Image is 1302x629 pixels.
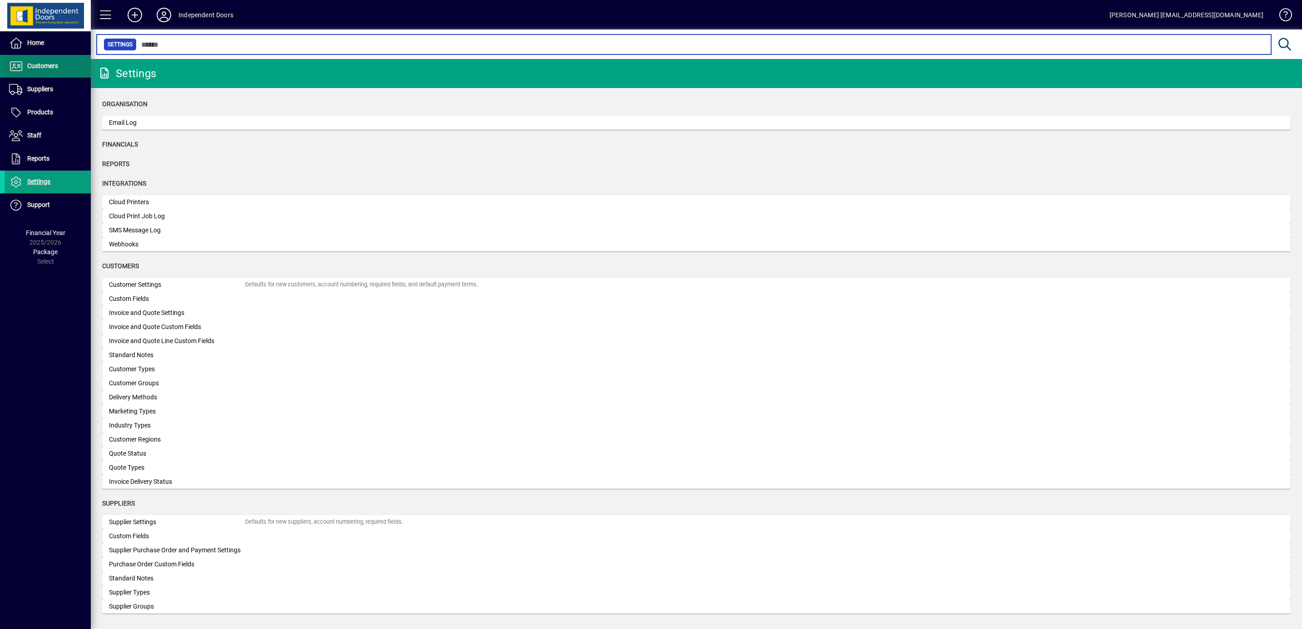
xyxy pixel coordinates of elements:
div: Supplier Settings [109,517,245,527]
a: Customer SettingsDefaults for new customers, account numbering, required fields, and default paym... [102,278,1291,292]
div: Webhooks [109,240,245,249]
span: Customers [27,62,58,69]
button: Profile [149,7,178,23]
a: Custom Fields [102,529,1291,543]
div: Customer Settings [109,280,245,290]
a: Webhooks [102,237,1291,251]
div: Invoice and Quote Settings [109,308,245,318]
div: Purchase Order Custom Fields [109,560,245,569]
span: Financial Year [26,229,65,236]
div: Standard Notes [109,350,245,360]
div: Cloud Printers [109,197,245,207]
span: Suppliers [27,85,53,93]
a: Suppliers [5,78,91,101]
a: Invoice and Quote Custom Fields [102,320,1291,334]
div: Customer Regions [109,435,245,444]
a: Supplier Purchase Order and Payment Settings [102,543,1291,557]
a: Invoice Delivery Status [102,475,1291,489]
span: Customers [102,262,139,270]
a: Industry Types [102,418,1291,432]
div: Invoice Delivery Status [109,477,245,486]
div: Defaults for new suppliers, account numbering, required fields. [245,518,403,526]
span: Home [27,39,44,46]
a: Email Log [102,116,1291,130]
div: Independent Doors [178,8,233,22]
div: Custom Fields [109,294,245,304]
a: Supplier Groups [102,600,1291,614]
a: Staff [5,124,91,147]
a: Standard Notes [102,571,1291,585]
div: [PERSON_NAME] [EMAIL_ADDRESS][DOMAIN_NAME] [1110,8,1263,22]
a: Products [5,101,91,124]
a: Home [5,32,91,54]
a: Custom Fields [102,292,1291,306]
div: Delivery Methods [109,393,245,402]
div: Marketing Types [109,407,245,416]
a: Cloud Printers [102,195,1291,209]
a: Knowledge Base [1272,2,1291,31]
span: Integrations [102,180,146,187]
a: Purchase Order Custom Fields [102,557,1291,571]
a: Quote Status [102,447,1291,461]
a: Supplier SettingsDefaults for new suppliers, account numbering, required fields. [102,515,1291,529]
span: Organisation [102,100,148,108]
a: Customer Types [102,362,1291,376]
div: Email Log [109,118,245,128]
span: Staff [27,132,41,139]
span: Reports [27,155,49,162]
span: Financials [102,141,138,148]
div: Settings [98,66,156,81]
div: Custom Fields [109,531,245,541]
div: Quote Status [109,449,245,458]
div: Invoice and Quote Custom Fields [109,322,245,332]
span: Reports [102,160,129,167]
a: Delivery Methods [102,390,1291,404]
div: Supplier Types [109,588,245,597]
span: Settings [27,178,50,185]
div: SMS Message Log [109,226,245,235]
div: Defaults for new customers, account numbering, required fields, and default payment terms. [245,280,478,289]
a: Customer Groups [102,376,1291,390]
a: Cloud Print Job Log [102,209,1291,223]
div: Customer Types [109,364,245,374]
span: Support [27,201,50,208]
a: Marketing Types [102,404,1291,418]
div: Standard Notes [109,574,245,583]
div: Industry Types [109,421,245,430]
div: Supplier Purchase Order and Payment Settings [109,545,245,555]
a: Customer Regions [102,432,1291,447]
a: Reports [5,147,91,170]
div: Quote Types [109,463,245,472]
span: Settings [108,40,133,49]
a: Invoice and Quote Settings [102,306,1291,320]
a: Customers [5,55,91,78]
button: Add [120,7,149,23]
div: Invoice and Quote Line Custom Fields [109,336,245,346]
span: Package [33,248,58,256]
a: Invoice and Quote Line Custom Fields [102,334,1291,348]
div: Supplier Groups [109,602,245,611]
a: Supplier Types [102,585,1291,600]
a: Quote Types [102,461,1291,475]
div: Customer Groups [109,378,245,388]
a: Standard Notes [102,348,1291,362]
span: Suppliers [102,500,135,507]
div: Cloud Print Job Log [109,211,245,221]
span: Products [27,108,53,116]
a: SMS Message Log [102,223,1291,237]
a: Support [5,194,91,216]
